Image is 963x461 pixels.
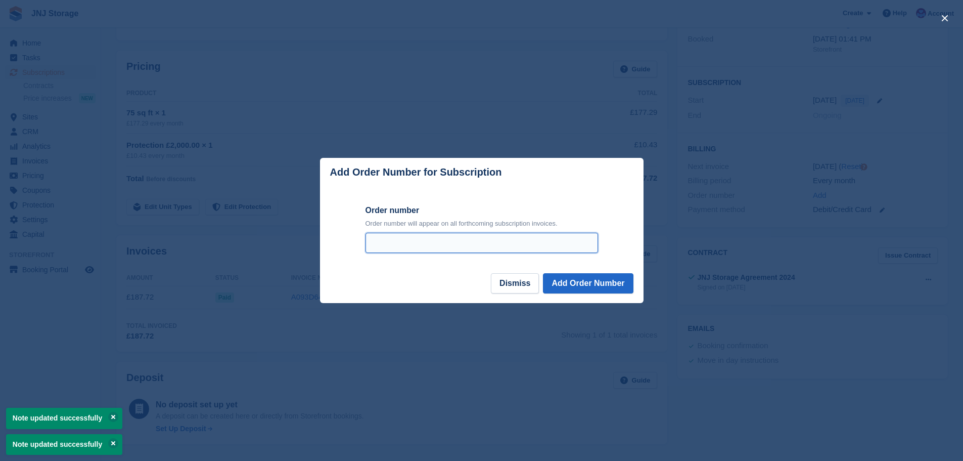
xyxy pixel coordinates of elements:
[6,434,122,455] p: Note updated successfully
[6,408,122,429] p: Note updated successfully
[330,166,502,178] p: Add Order Number for Subscription
[491,273,539,294] button: Dismiss
[365,204,598,217] label: Order number
[365,219,598,229] p: Order number will appear on all forthcoming subscription invoices.
[543,273,633,294] button: Add Order Number
[937,10,953,26] button: close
